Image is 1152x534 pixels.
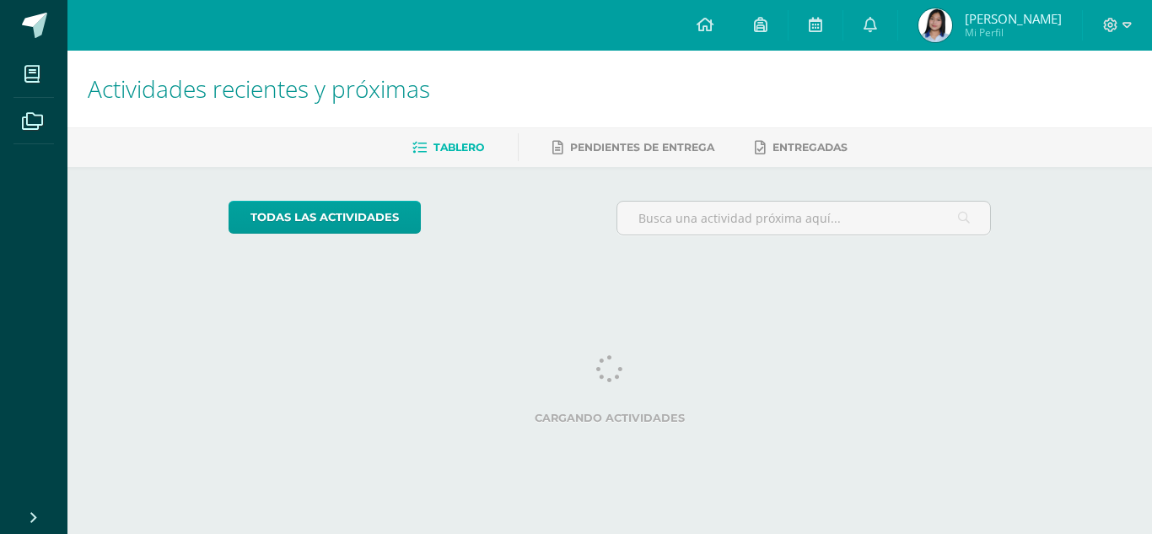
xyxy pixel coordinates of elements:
a: todas las Actividades [229,201,421,234]
span: Pendientes de entrega [570,141,714,154]
img: 3c33bddb93e278117959b867f761317d.png [918,8,952,42]
a: Entregadas [755,134,848,161]
a: Tablero [412,134,484,161]
span: [PERSON_NAME] [965,10,1062,27]
span: Entregadas [772,141,848,154]
span: Mi Perfil [965,25,1062,40]
label: Cargando actividades [229,412,992,424]
span: Tablero [433,141,484,154]
a: Pendientes de entrega [552,134,714,161]
input: Busca una actividad próxima aquí... [617,202,991,235]
span: Actividades recientes y próximas [88,73,430,105]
